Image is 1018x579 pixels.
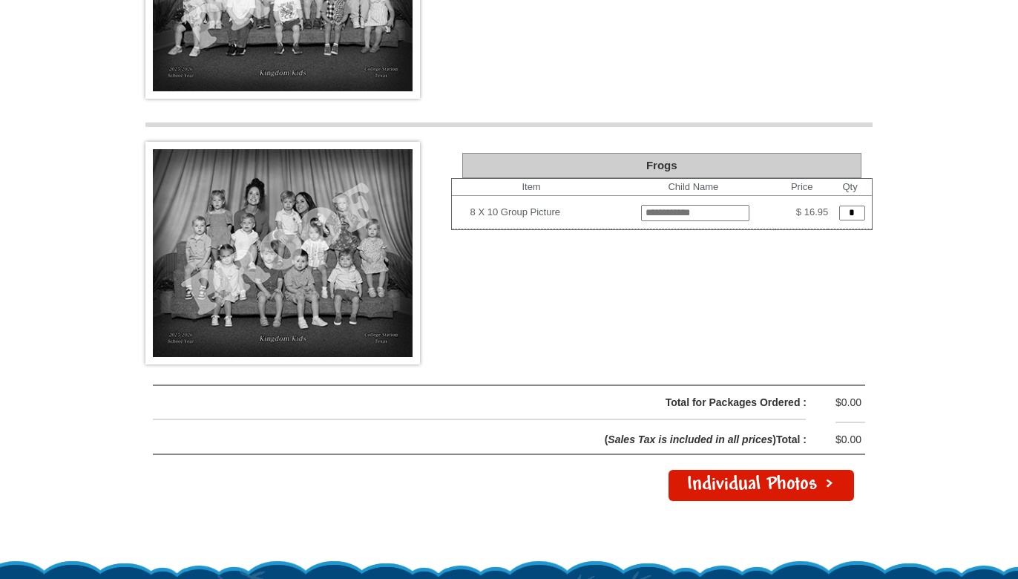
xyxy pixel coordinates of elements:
td: 8 X 10 Group Picture [470,200,611,224]
span: Sales Tax is included in all prices [608,434,772,445]
a: Individual Photos > [669,470,854,501]
th: Price [775,179,828,196]
div: $0.00 [817,431,861,449]
span: Total : [776,434,807,445]
th: Qty [828,179,872,196]
div: $0.00 [817,393,861,412]
div: Frogs [462,153,861,178]
img: Frogs [145,142,420,364]
th: Child Name [611,179,776,196]
div: Total for Packages Ordered : [191,393,807,412]
th: Item [452,179,611,196]
td: $ 16.95 [775,196,828,229]
div: ( ) [154,431,807,449]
